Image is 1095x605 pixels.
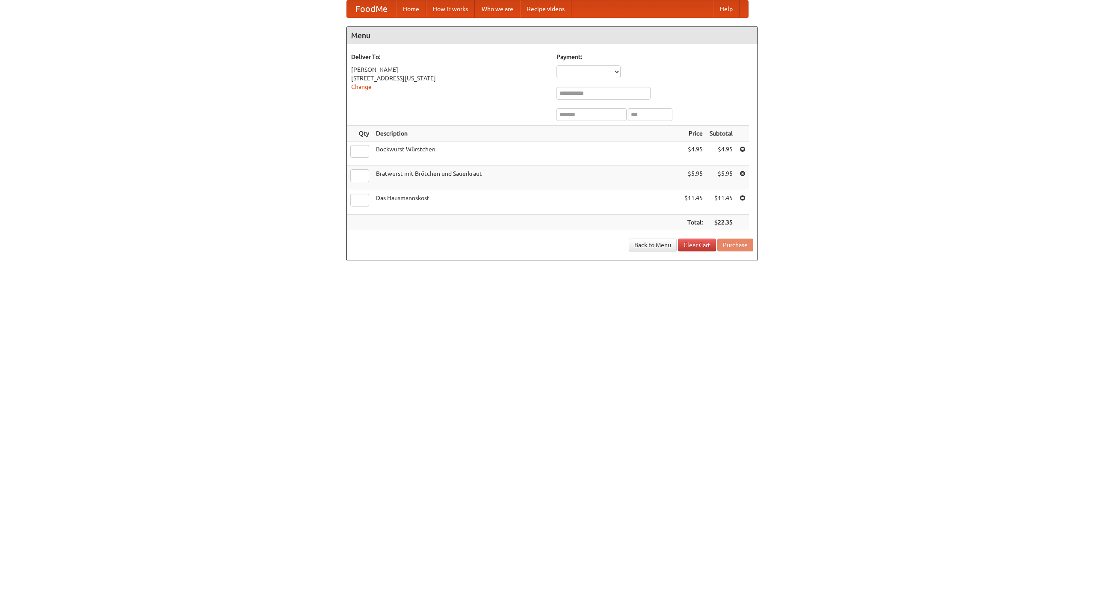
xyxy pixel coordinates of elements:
[373,166,681,190] td: Bratwurst mit Brötchen und Sauerkraut
[351,74,548,83] div: [STREET_ADDRESS][US_STATE]
[373,190,681,215] td: Das Hausmannskost
[373,126,681,142] th: Description
[681,142,706,166] td: $4.95
[351,53,548,61] h5: Deliver To:
[681,215,706,230] th: Total:
[351,65,548,74] div: [PERSON_NAME]
[373,142,681,166] td: Bockwurst Würstchen
[351,83,372,90] a: Change
[706,215,736,230] th: $22.35
[717,239,753,251] button: Purchase
[520,0,571,18] a: Recipe videos
[396,0,426,18] a: Home
[678,239,716,251] a: Clear Cart
[681,166,706,190] td: $5.95
[475,0,520,18] a: Who we are
[681,126,706,142] th: Price
[681,190,706,215] td: $11.45
[706,142,736,166] td: $4.95
[347,27,758,44] h4: Menu
[706,166,736,190] td: $5.95
[706,190,736,215] td: $11.45
[556,53,753,61] h5: Payment:
[713,0,740,18] a: Help
[629,239,677,251] a: Back to Menu
[347,126,373,142] th: Qty
[706,126,736,142] th: Subtotal
[426,0,475,18] a: How it works
[347,0,396,18] a: FoodMe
